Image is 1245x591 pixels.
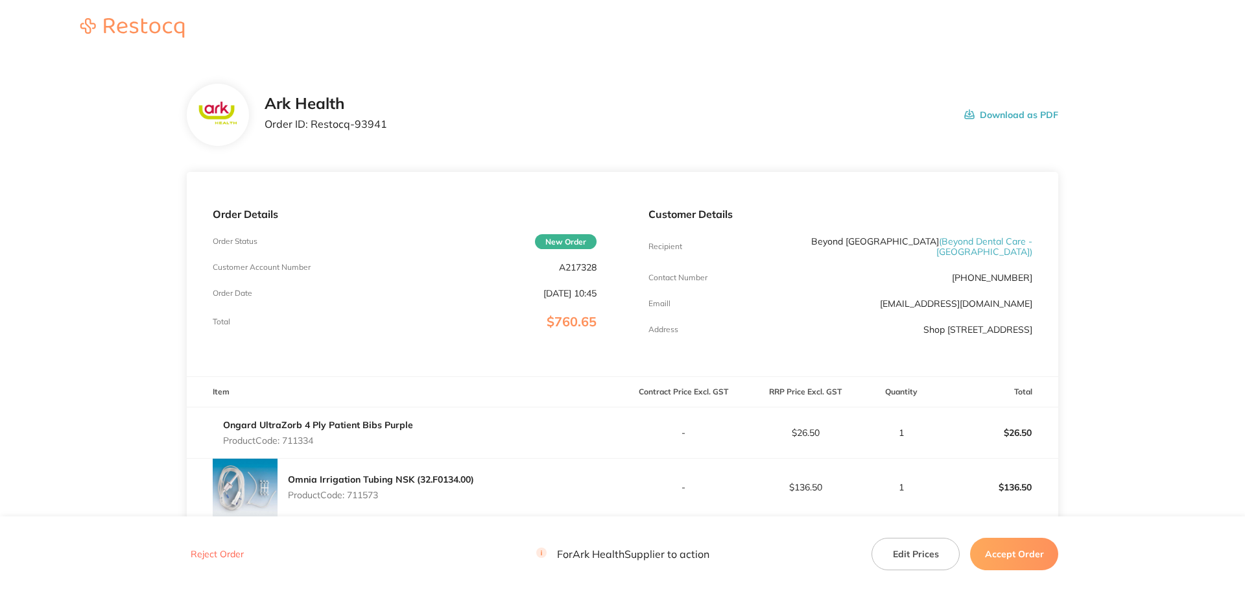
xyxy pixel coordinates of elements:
button: Reject Order [187,548,248,560]
p: $136.50 [937,472,1058,503]
img: Z3NkZGFxZQ [213,459,278,516]
p: Product Code: 711573 [288,490,474,500]
img: Restocq logo [67,18,197,38]
p: [PHONE_NUMBER] [952,272,1032,283]
p: Order ID: Restocq- 93941 [265,118,387,130]
p: Emaill [648,299,670,308]
p: - [623,428,744,438]
a: Omnia Irrigation Tubing NSK (32.F0134.00) [288,474,474,485]
p: $136.50 [745,482,866,492]
p: $26.50 [937,417,1058,448]
button: Download as PDF [964,95,1058,135]
th: RRP Price Excl. GST [744,377,866,407]
p: $26.50 [745,428,866,438]
th: Item [187,377,622,407]
a: Ongard UltraZorb 4 Ply Patient Bibs Purple [223,419,413,431]
p: 1 [867,482,936,492]
p: Beyond [GEOGRAPHIC_DATA] [776,236,1032,257]
p: 1 [867,428,936,438]
p: For Ark Health Supplier to action [536,548,709,560]
p: Order Details [213,208,597,220]
p: Order Date [213,289,252,298]
p: Recipient [648,242,682,251]
p: Contact Number [648,273,707,282]
p: Shop [STREET_ADDRESS] [923,324,1032,335]
span: $760.65 [547,313,597,330]
p: Order Status [213,237,257,246]
span: ( Beyond Dental Care - [GEOGRAPHIC_DATA] ) [936,235,1032,258]
th: Total [936,377,1058,407]
button: Accept Order [970,537,1058,570]
button: Edit Prices [871,537,960,570]
a: [EMAIL_ADDRESS][DOMAIN_NAME] [880,298,1032,309]
p: Total [213,317,230,326]
p: Address [648,325,678,334]
h2: Ark Health [265,95,387,113]
p: [DATE] 10:45 [543,288,597,298]
p: Customer Details [648,208,1032,220]
th: Contract Price Excl. GST [622,377,744,407]
img: c3FhZTAyaA [196,100,239,130]
a: Restocq logo [67,18,197,40]
th: Quantity [866,377,936,407]
p: Customer Account Number [213,263,311,272]
p: Product Code: 711334 [223,435,413,446]
p: - [623,482,744,492]
span: New Order [535,234,597,249]
p: A217328 [559,262,597,272]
